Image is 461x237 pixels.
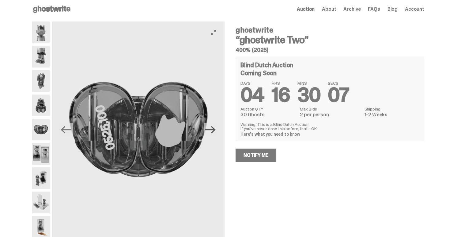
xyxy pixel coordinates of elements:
dt: Max Bids [300,107,361,111]
img: ghostwrite_Two_Media_5.png [32,70,50,92]
h4: Blind Dutch Auction [240,62,293,68]
img: ghostwrite_Two_Media_10.png [32,143,50,165]
img: ghostwrite_Two_Media_11.png [32,167,50,189]
span: 16 [272,82,290,108]
span: HRS [272,81,290,85]
h3: “ghostwrite Two” [236,35,424,45]
img: ghostwrite_Two_Media_1.png [32,21,50,43]
span: 04 [240,82,264,108]
dt: Shipping [365,107,419,111]
dt: Auction QTY [240,107,296,111]
img: ghostwrite_Two_Media_3.png [32,46,50,68]
button: View full-screen [210,29,217,36]
a: About [322,7,336,12]
img: ghostwrite_Two_Media_6.png [32,95,50,116]
dd: 2 per person [300,112,361,117]
a: Here's what you need to know [240,131,300,137]
span: SECS [328,81,349,85]
button: Next [204,123,217,136]
div: Coming Soon [240,70,419,76]
span: MINS [297,81,321,85]
dd: 30 Ghosts [240,112,296,117]
span: 30 [297,82,321,108]
a: Blog [387,7,398,12]
img: ghostwrite_Two_Media_8.png [32,119,50,141]
dd: 1-2 Weeks [365,112,419,117]
span: DAYS [240,81,264,85]
a: Notify Me [236,149,276,162]
p: Warning: This is a Blind Dutch Auction. If you’ve never done this before, that’s OK. [240,122,419,131]
img: ghostwrite_Two_Media_13.png [32,192,50,213]
span: 07 [328,82,349,108]
h5: 400% (2025) [236,47,424,53]
a: FAQs [368,7,380,12]
button: Previous [59,123,73,136]
a: Archive [343,7,361,12]
a: Auction [297,7,315,12]
h4: ghostwrite [236,26,424,34]
a: Account [405,7,424,12]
